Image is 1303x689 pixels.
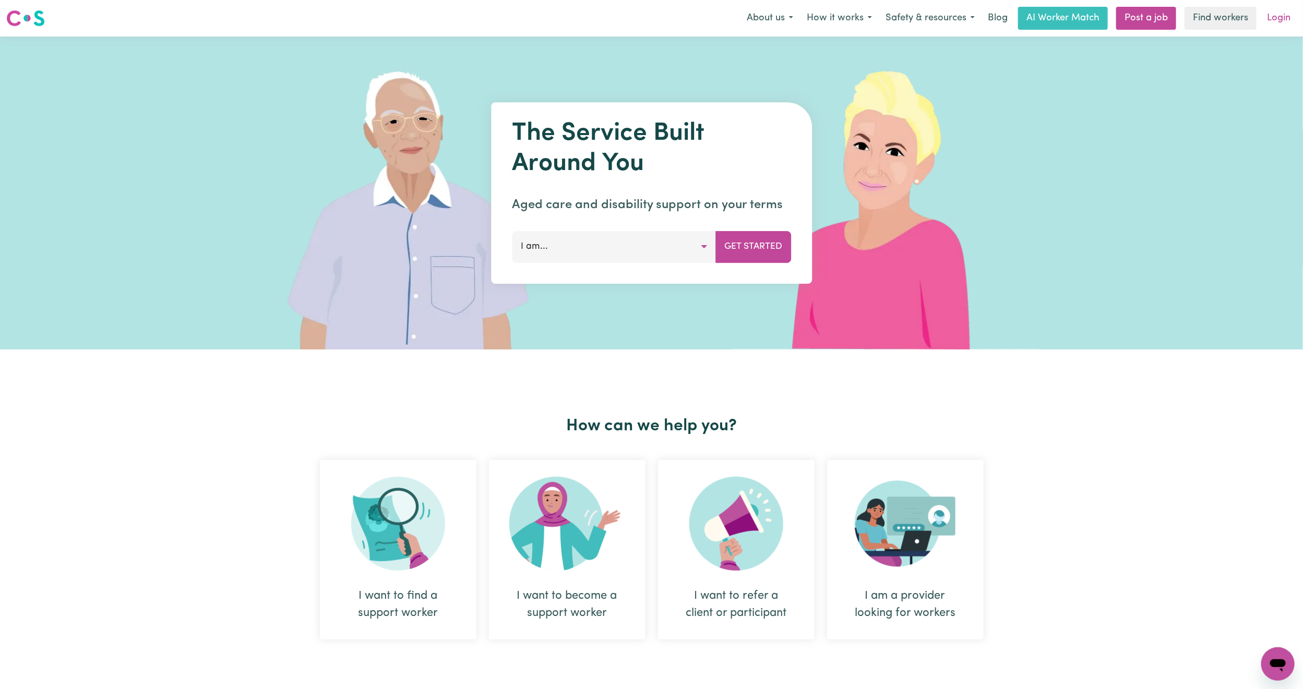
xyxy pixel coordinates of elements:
[1018,7,1108,30] a: AI Worker Match
[1261,647,1295,681] iframe: Button to launch messaging window, conversation in progress
[514,587,620,622] div: I want to become a support worker
[314,416,990,436] h2: How can we help you?
[855,477,956,571] img: Provider
[800,7,879,29] button: How it works
[6,9,45,28] img: Careseekers logo
[320,460,476,639] div: I want to find a support worker
[345,587,451,622] div: I want to find a support worker
[827,460,984,639] div: I am a provider looking for workers
[658,460,815,639] div: I want to refer a client or participant
[512,196,791,214] p: Aged care and disability support on your terms
[879,7,982,29] button: Safety & resources
[6,6,45,30] a: Careseekers logo
[512,231,716,262] button: I am...
[509,477,625,571] img: Become Worker
[512,119,791,179] h1: The Service Built Around You
[1185,7,1257,30] a: Find workers
[351,477,445,571] img: Search
[1261,7,1297,30] a: Login
[852,587,959,622] div: I am a provider looking for workers
[683,587,790,622] div: I want to refer a client or participant
[740,7,800,29] button: About us
[982,7,1014,30] a: Blog
[1116,7,1176,30] a: Post a job
[689,477,783,571] img: Refer
[715,231,791,262] button: Get Started
[489,460,645,639] div: I want to become a support worker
